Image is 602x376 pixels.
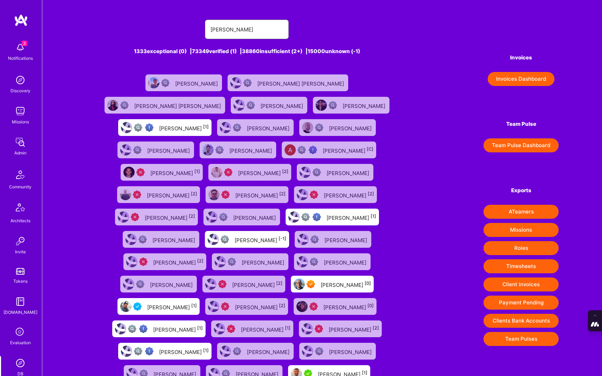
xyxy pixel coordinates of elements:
[136,280,144,288] img: Not Scrubbed
[120,189,131,200] img: User Avatar
[102,94,228,116] a: User AvatarNot Scrubbed[PERSON_NAME] [PERSON_NAME]
[365,281,371,286] sup: [0]
[279,303,285,308] sup: [2]
[115,323,126,334] img: User Avatar
[483,223,559,237] button: Missions
[288,211,300,223] img: User Avatar
[315,347,323,355] img: Not Scrubbed
[329,123,373,132] div: [PERSON_NAME]
[126,256,137,267] img: User Avatar
[16,268,24,275] img: tokens
[191,191,197,196] sup: [2]
[235,302,285,311] div: [PERSON_NAME]
[8,55,33,62] div: Notifications
[329,101,337,109] img: Not Scrubbed
[13,295,27,309] img: guide book
[115,116,214,139] a: User AvatarNot fully vettedHigh Potential User[PERSON_NAME][1]
[13,41,27,55] img: bell
[247,347,291,356] div: [PERSON_NAME]
[316,100,327,111] img: User Avatar
[107,100,119,111] img: User Avatar
[203,124,209,129] sup: [1]
[208,189,220,200] img: User Avatar
[291,295,379,318] a: User AvatarUnqualified[PERSON_NAME][0]
[321,280,371,289] div: [PERSON_NAME]
[115,295,202,318] a: User AvatarVetted A.Teamer[PERSON_NAME][1]
[203,348,209,353] sup: [1]
[310,258,318,266] img: Not Scrubbed
[296,340,379,362] a: User AvatarNot Scrubbed[PERSON_NAME]
[153,324,203,333] div: [PERSON_NAME]
[298,146,306,154] img: Not fully vetted
[10,339,31,346] div: Evaluation
[483,138,559,152] a: Team Pulse Dashboard
[329,347,373,356] div: [PERSON_NAME]
[145,347,153,355] img: High Potential User
[139,325,148,333] img: High Potential User
[343,101,387,110] div: [PERSON_NAME]
[220,122,231,133] img: User Avatar
[147,145,191,154] div: [PERSON_NAME]
[276,281,282,286] sup: [2]
[301,213,310,221] img: Not fully vetted
[134,347,142,355] img: Not fully vetted
[120,301,131,312] img: User Avatar
[214,116,296,139] a: User AvatarNot Scrubbed[PERSON_NAME]
[285,144,296,156] img: User Avatar
[200,273,288,295] a: User AvatarUnqualified[PERSON_NAME][2]
[197,325,203,331] sup: [1]
[121,122,132,133] img: User Avatar
[123,167,135,178] img: User Avatar
[211,167,222,178] img: User Avatar
[191,303,197,308] sup: [1]
[307,280,315,288] img: Exceptional A.Teamer
[294,279,305,290] img: User Avatar
[214,323,225,334] img: User Avatar
[115,139,197,161] a: User AvatarNot Scrubbed[PERSON_NAME]
[197,258,203,263] sup: [2]
[228,258,236,266] img: Not Scrubbed
[288,273,377,295] a: User AvatarExceptional A.Teamer[PERSON_NAME][0]
[115,340,214,362] a: User AvatarNot fully vettedHigh Potential User[PERSON_NAME][1]
[279,139,379,161] a: User AvatarNot fully vettedHigh Potential User[PERSON_NAME][C]
[15,248,26,255] div: Invite
[139,258,148,266] img: Unqualified
[282,169,288,174] sup: [2]
[324,257,368,266] div: [PERSON_NAME]
[215,256,226,267] img: User Avatar
[14,14,28,27] img: logo
[233,123,241,132] img: Not Scrubbed
[257,78,345,87] div: [PERSON_NAME] [PERSON_NAME]
[224,168,232,176] img: Unqualified
[145,123,153,132] img: High Potential User
[152,235,196,244] div: [PERSON_NAME]
[323,302,374,311] div: [PERSON_NAME]
[13,234,27,248] img: Invite
[285,325,291,331] sup: [1]
[10,217,30,224] div: Architects
[483,55,559,61] h4: Invoices
[296,116,379,139] a: User AvatarNot Scrubbed[PERSON_NAME]
[205,279,216,290] img: User Avatar
[294,161,376,183] a: User AvatarNot Scrubbed[PERSON_NAME]
[235,235,286,244] div: [PERSON_NAME]
[109,318,208,340] a: User AvatarNot fully vettedHigh Potential User[PERSON_NAME][1]
[235,190,286,199] div: [PERSON_NAME]
[208,318,296,340] a: User AvatarUnqualified[PERSON_NAME][1]
[214,340,296,362] a: User AvatarNot Scrubbed[PERSON_NAME]
[302,122,313,133] img: User Avatar
[218,280,227,288] img: Unqualified
[483,277,559,291] button: Client Invoices
[373,325,379,331] sup: [2]
[145,212,195,222] div: [PERSON_NAME]
[120,228,202,251] a: User AvatarNot Scrubbed[PERSON_NAME]
[310,190,318,199] img: Unqualified
[238,168,288,177] div: [PERSON_NAME]
[126,234,137,245] img: User Avatar
[230,77,242,88] img: User Avatar
[309,146,317,154] img: High Potential User
[483,72,559,86] a: Invoices Dashboard
[219,213,228,221] img: Not Scrubbed
[209,251,291,273] a: User AvatarNot Scrubbed[PERSON_NAME]
[14,149,27,157] div: Admin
